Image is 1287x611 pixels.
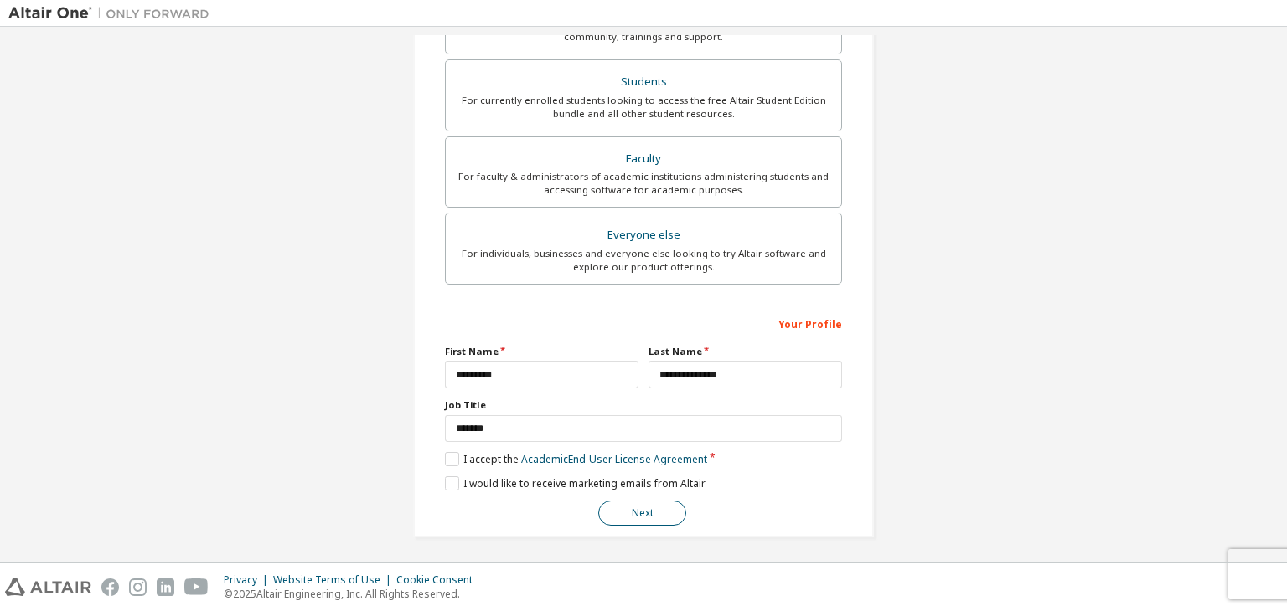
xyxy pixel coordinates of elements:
label: I would like to receive marketing emails from Altair [445,476,706,490]
label: Last Name [649,345,842,358]
button: Next [598,501,686,526]
div: Website Terms of Use [273,573,396,587]
div: For currently enrolled students looking to access the free Altair Student Edition bundle and all ... [456,94,831,121]
div: Privacy [224,573,273,587]
label: Job Title [445,398,842,412]
div: For faculty & administrators of academic institutions administering students and accessing softwa... [456,170,831,197]
img: youtube.svg [184,578,209,596]
div: Faculty [456,147,831,171]
a: Academic End-User License Agreement [521,452,707,466]
div: Everyone else [456,223,831,247]
img: instagram.svg [129,578,147,596]
div: Cookie Consent [396,573,483,587]
div: For individuals, businesses and everyone else looking to try Altair software and explore our prod... [456,247,831,274]
p: © 2025 Altair Engineering, Inc. All Rights Reserved. [224,587,483,601]
img: facebook.svg [101,578,119,596]
div: Students [456,70,831,94]
img: Altair One [8,5,218,22]
img: linkedin.svg [157,578,174,596]
label: First Name [445,345,638,358]
img: altair_logo.svg [5,578,91,596]
div: Your Profile [445,310,842,336]
label: I accept the [445,452,707,466]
